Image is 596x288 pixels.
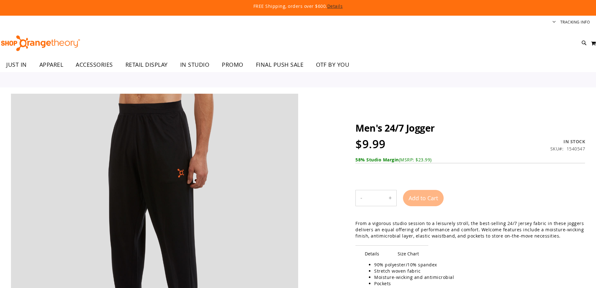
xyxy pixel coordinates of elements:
[76,58,113,72] span: ACCESSORIES
[250,58,310,72] a: FINAL PUSH SALE
[550,139,585,145] div: Availability
[355,157,399,163] b: 58% Studio Margin
[216,58,250,72] a: PROMO
[174,58,216,72] a: IN STUDIO
[6,58,27,72] span: JUST IN
[256,58,304,72] span: FINAL PUSH SALE
[355,245,389,262] span: Details
[125,58,168,72] span: RETAIL DISPLAY
[567,146,585,152] div: 1540547
[384,190,396,206] button: Increase product quantity
[550,146,564,152] strong: SKU
[33,58,70,72] a: APPAREL
[374,268,579,274] li: Stretch woven fabric
[39,58,64,72] span: APPAREL
[222,58,243,72] span: PROMO
[550,139,585,145] div: In stock
[374,262,579,268] li: 90% polyester/10% spandex
[355,157,585,163] div: (MSRP: $23.99)
[355,122,435,134] span: Men's 24/7 Jogger
[560,19,590,25] a: Tracking Info
[388,245,428,262] span: Size Chart
[310,58,355,72] a: OTF BY YOU
[180,58,210,72] span: IN STUDIO
[356,190,367,206] button: Decrease product quantity
[316,58,349,72] span: OTF BY YOU
[367,191,384,206] input: Product quantity
[355,220,585,239] div: From a vigorous studio session to a leisurely stroll, the best-selling 24/7 jersey fabric in thes...
[553,19,556,25] button: Account menu
[69,58,119,72] a: ACCESSORIES
[110,3,486,9] p: FREE Shipping, orders over $600.
[374,274,579,280] li: Moisture-wicking and antimicrobial
[355,136,386,152] span: $9.99
[119,58,174,72] a: RETAIL DISPLAY
[327,3,343,9] a: Details
[374,280,579,287] li: Pockets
